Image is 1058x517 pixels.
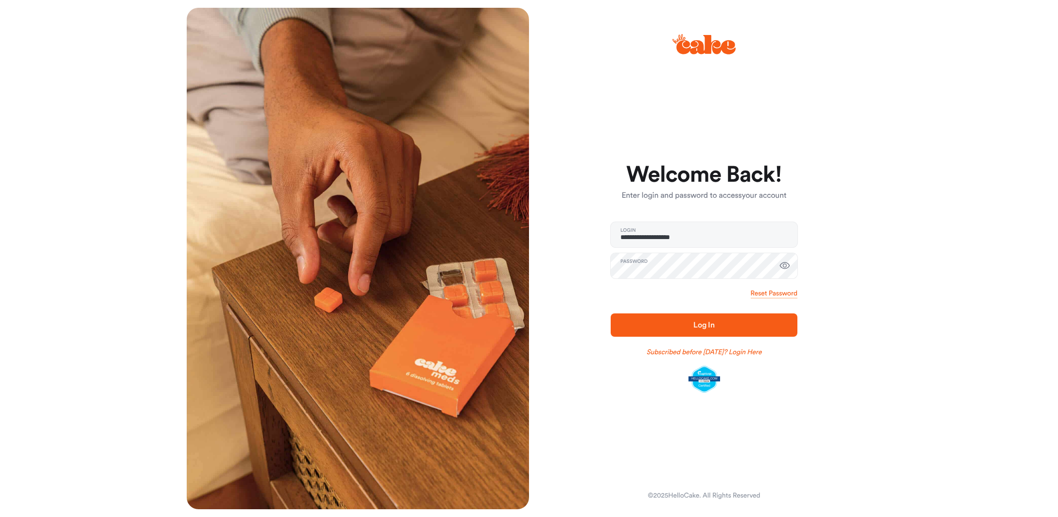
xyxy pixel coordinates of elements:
span: Log In [693,321,715,329]
div: © 2025 HelloCake. All Rights Reserved [648,491,760,500]
a: Subscribed before [DATE]? Login Here [647,347,762,357]
a: Reset Password [751,289,797,298]
h1: Welcome Back! [611,163,797,187]
button: Log In [611,313,797,337]
img: legit-script-certified.png [688,366,720,393]
p: Enter login and password to access your account [611,190,797,202]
